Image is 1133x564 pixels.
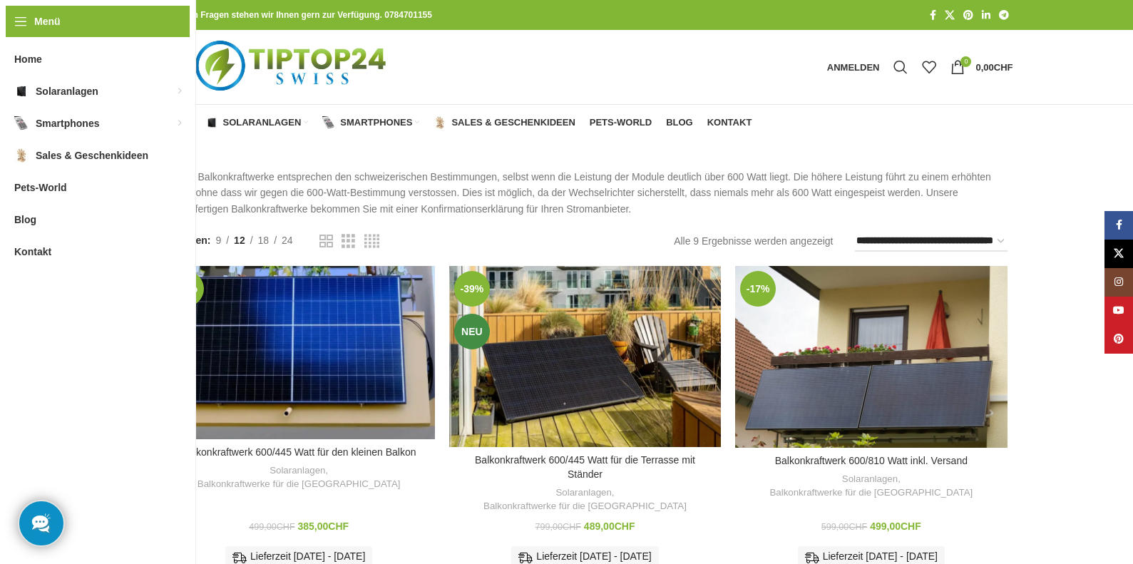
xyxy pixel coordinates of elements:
bdi: 599,00 [821,522,867,532]
span: Neu [454,314,490,349]
a: Rasteransicht 2 [319,232,333,250]
p: Alle 9 Ergebnisse werden angezeigt [674,233,833,249]
img: Solaranlagen [205,116,218,129]
a: 24 [277,232,298,248]
span: CHF [277,522,295,532]
a: Pinterest Social Link [959,6,978,25]
bdi: 499,00 [870,521,921,532]
img: Solaranlagen [14,84,29,98]
span: CHF [615,521,635,532]
a: Balkonkraftwerke für die [GEOGRAPHIC_DATA] [483,500,687,513]
a: Anmelden [820,53,887,81]
span: 0 [960,56,971,67]
a: Balkonkraftwerk 600/810 Watt inkl. Versand [775,455,968,466]
a: Instagram Social Link [1104,268,1133,297]
bdi: 499,00 [249,522,294,532]
span: Home [14,46,42,72]
a: X Social Link [940,6,959,25]
span: -17% [740,271,776,307]
a: Facebook Social Link [926,6,940,25]
span: Anmelden [827,63,880,72]
span: Blog [666,117,693,128]
span: 9 [215,235,221,246]
span: CHF [328,521,349,532]
select: Shop-Reihenfolge [855,231,1008,252]
span: Solaranlagen [223,117,302,128]
img: Smartphones [322,116,335,129]
div: , [456,486,714,513]
a: Blog [666,108,693,137]
a: Solaranlagen [270,464,325,478]
a: Solaranlagen [842,473,898,486]
a: Facebook Social Link [1104,211,1133,240]
a: 9 [210,232,226,248]
a: Balkonkraftwerke für die [GEOGRAPHIC_DATA] [769,486,973,500]
span: Pets-World [14,175,67,200]
a: Kontakt [707,108,752,137]
img: Smartphones [14,116,29,130]
span: CHF [994,62,1013,73]
span: CHF [563,522,581,532]
span: Sales & Geschenkideen [451,117,575,128]
strong: Bei allen Fragen stehen wir Ihnen gern zur Verfügung. 0784701155 [163,10,432,20]
a: Logo der Website [163,61,422,72]
div: , [742,473,1000,499]
span: Smartphones [340,117,412,128]
a: Sales & Geschenkideen [434,108,575,137]
img: Sales & Geschenkideen [14,148,29,163]
a: 12 [229,232,250,248]
a: Balkonkraftwerke für die [GEOGRAPHIC_DATA] [198,478,401,491]
a: YouTube Social Link [1104,297,1133,325]
a: Balkonkraftwerk 600/445 Watt für den kleinen Balkon [163,266,435,439]
span: Menü [34,14,61,29]
a: Balkonkraftwerk 600/445 Watt für die Terrasse mit Ständer [449,266,721,447]
a: Pinterest Social Link [1104,325,1133,354]
bdi: 489,00 [584,521,635,532]
span: Solaranlagen [36,78,98,104]
p: Unsere Balkonkraftwerke entsprechen den schweizerischen Bestimmungen, selbst wenn die Leistung de... [163,169,1013,217]
div: Meine Wunschliste [915,53,943,81]
span: 18 [258,235,270,246]
span: Blog [14,207,36,232]
a: 0 0,00CHF [943,53,1020,81]
a: 18 [253,232,275,248]
bdi: 799,00 [535,522,581,532]
a: LinkedIn Social Link [978,6,995,25]
div: Hauptnavigation [156,108,759,137]
span: Sales & Geschenkideen [36,143,148,168]
a: Pets-World [590,108,652,137]
bdi: 0,00 [975,62,1012,73]
span: 24 [282,235,293,246]
bdi: 385,00 [298,521,349,532]
a: Smartphones [322,108,419,137]
a: Telegram Social Link [995,6,1013,25]
a: Solaranlagen [555,486,611,500]
div: , [170,464,428,491]
a: Suche [886,53,915,81]
img: Tiptop24 Nachhaltige & Faire Produkte [163,30,422,104]
span: CHF [901,521,921,532]
a: Balkonkraftwerk 600/810 Watt inkl. Versand [735,266,1007,448]
img: Sales & Geschenkideen [434,116,446,129]
a: Rasteransicht 3 [342,232,355,250]
span: Smartphones [36,111,99,136]
span: Kontakt [14,239,51,265]
span: Kontakt [707,117,752,128]
a: Balkonkraftwerk 600/445 Watt für den kleinen Balkon [182,446,416,458]
span: -39% [454,271,490,307]
a: Rasteransicht 4 [364,232,379,250]
a: Balkonkraftwerk 600/445 Watt für die Terrasse mit Ständer [475,454,695,480]
span: CHF [849,522,867,532]
span: 12 [234,235,245,246]
a: Solaranlagen [205,108,309,137]
a: X Social Link [1104,240,1133,268]
span: Pets-World [590,117,652,128]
